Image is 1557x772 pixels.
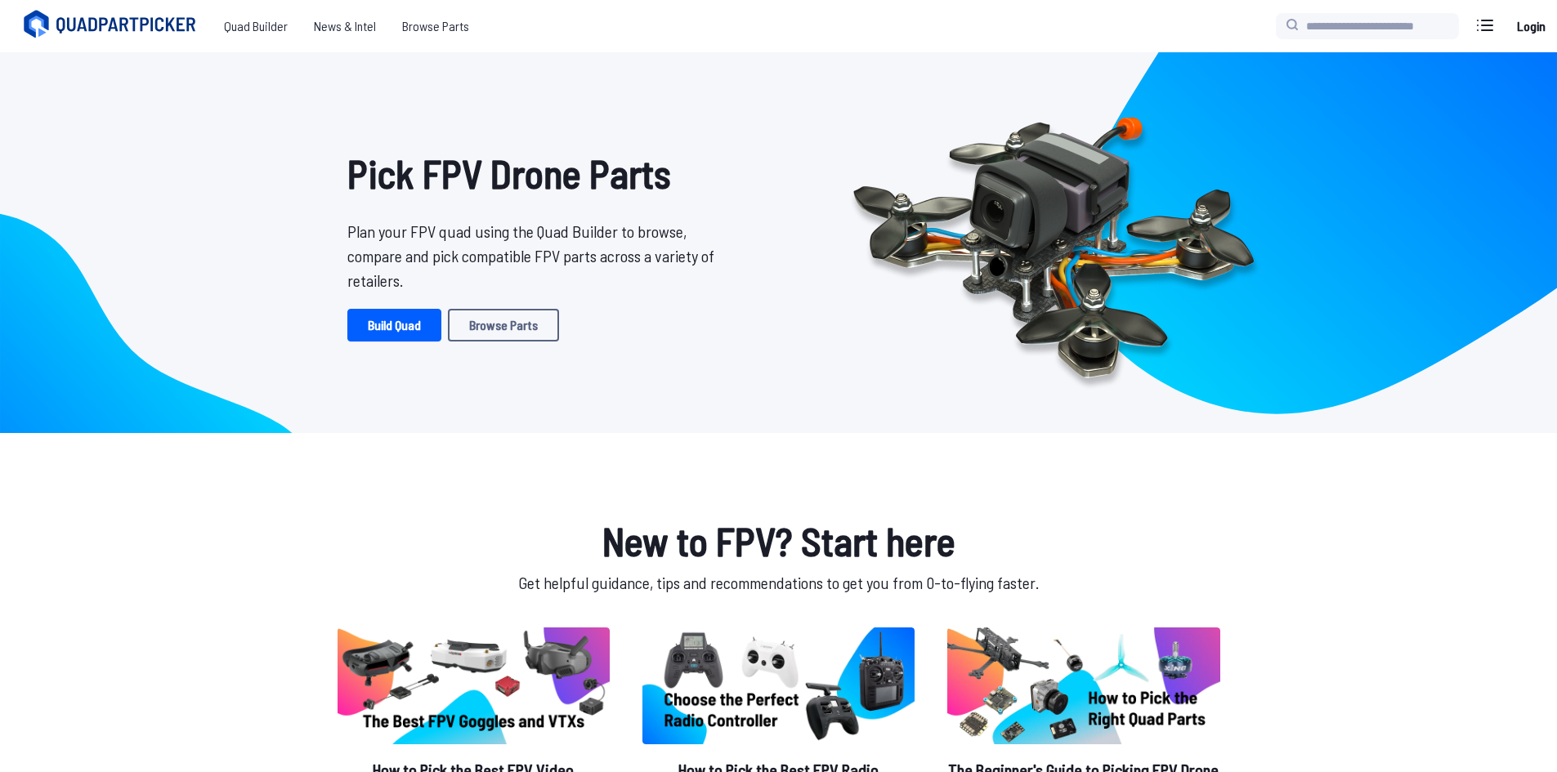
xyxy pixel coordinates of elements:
img: image of post [947,627,1219,744]
p: Get helpful guidance, tips and recommendations to get you from 0-to-flying faster. [334,570,1224,595]
a: Login [1511,10,1550,42]
h1: Pick FPV Drone Parts [347,144,727,203]
img: image of post [338,627,610,744]
img: Quadcopter [818,79,1289,406]
a: Browse Parts [448,309,559,341]
h1: New to FPV? Start here [334,511,1224,570]
img: image of post [642,627,915,744]
p: Plan your FPV quad using the Quad Builder to browse, compare and pick compatible FPV parts across... [347,219,727,292]
a: News & Intel [301,10,389,42]
a: Browse Parts [389,10,482,42]
a: Build Quad [347,309,441,341]
a: Quad Builder [211,10,301,42]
